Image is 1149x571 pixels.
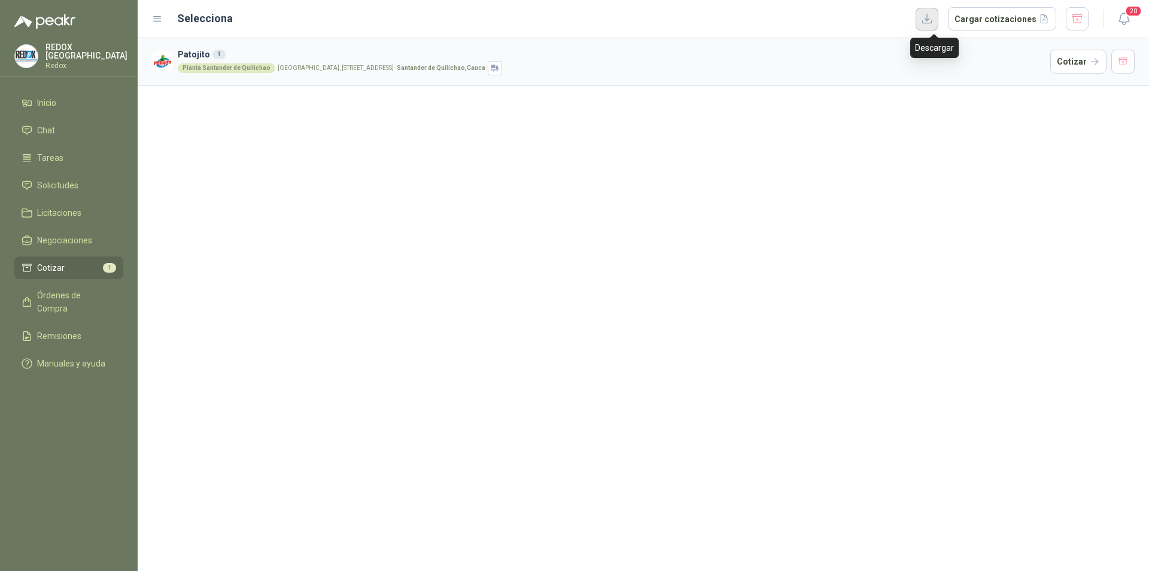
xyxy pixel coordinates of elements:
[1125,5,1142,17] span: 20
[14,119,123,142] a: Chat
[178,63,275,73] div: Planta Santander de Quilichao
[177,10,233,27] h2: Selecciona
[14,91,123,114] a: Inicio
[37,96,56,109] span: Inicio
[14,174,123,197] a: Solicitudes
[14,257,123,279] a: Cotizar1
[948,7,1056,31] button: Cargar cotizaciones
[45,62,127,69] p: Redox
[45,43,127,60] p: REDOX [GEOGRAPHIC_DATA]
[37,124,55,137] span: Chat
[37,234,92,247] span: Negociaciones
[14,14,75,29] img: Logo peakr
[37,261,65,274] span: Cotizar
[14,325,123,347] a: Remisiones
[278,65,485,71] p: [GEOGRAPHIC_DATA], [STREET_ADDRESS] -
[37,206,81,219] span: Licitaciones
[397,65,485,71] strong: Santander de Quilichao , Cauca
[37,179,78,192] span: Solicitudes
[14,201,123,224] a: Licitaciones
[152,51,173,72] img: Company Logo
[14,229,123,252] a: Negociaciones
[37,289,112,315] span: Órdenes de Compra
[14,352,123,375] a: Manuales y ayuda
[1050,50,1107,74] button: Cotizar
[1113,8,1135,30] button: 20
[15,45,38,68] img: Company Logo
[37,329,81,343] span: Remisiones
[910,38,959,58] div: Descargar
[103,263,116,273] span: 1
[14,284,123,320] a: Órdenes de Compra
[178,48,1045,61] h3: Patojito
[37,151,63,164] span: Tareas
[37,357,105,370] span: Manuales y ayuda
[212,50,226,59] div: 1
[14,146,123,169] a: Tareas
